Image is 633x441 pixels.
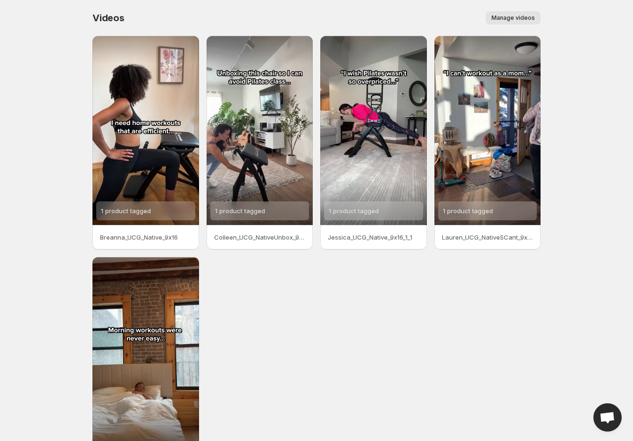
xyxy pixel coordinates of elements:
[92,12,125,24] span: Videos
[442,233,533,242] p: Lauren_UCG_NativeSCant_9x16_1
[215,207,265,215] span: 1 product tagged
[443,207,493,215] span: 1 product tagged
[593,403,622,432] a: Open chat
[100,233,192,242] p: Breanna_UCG_Native_9x16
[214,233,306,242] p: Colleen_UCG_NativeUnbox_9x16_1
[329,207,379,215] span: 1 product tagged
[486,11,541,25] button: Manage videos
[328,233,419,242] p: Jessica_UCG_Native_9x16_1_1
[491,14,535,22] span: Manage videos
[101,207,151,215] span: 1 product tagged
